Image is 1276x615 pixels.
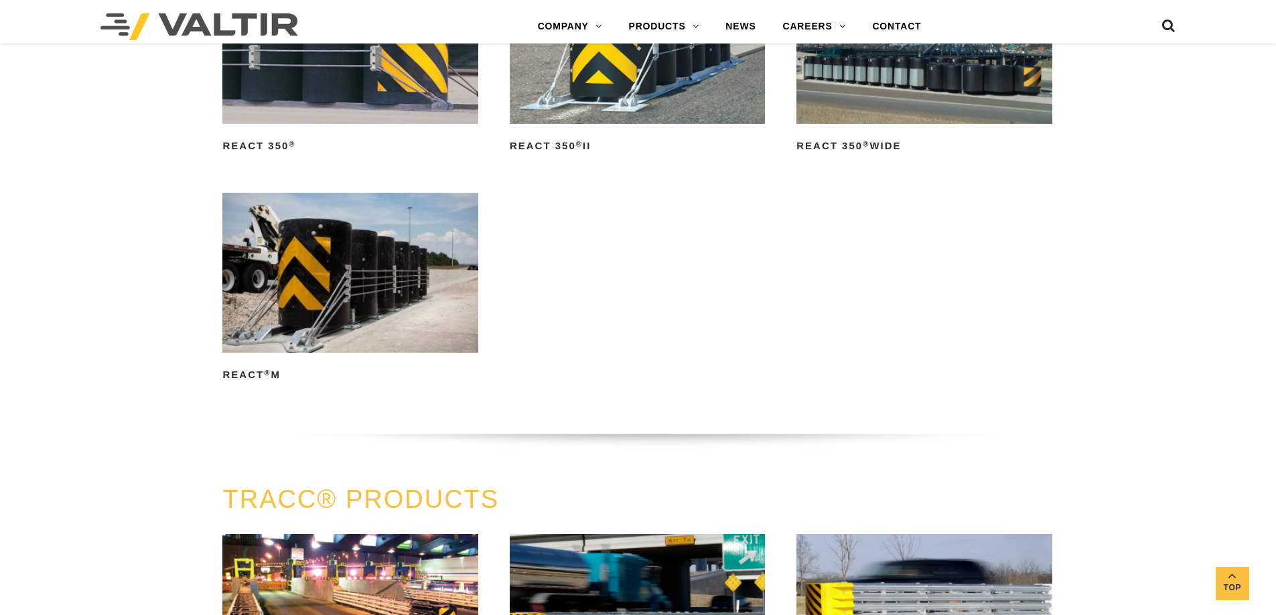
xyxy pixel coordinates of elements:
[100,13,298,40] img: Valtir
[576,140,583,148] sup: ®
[222,193,478,385] a: REACT®M
[770,13,859,40] a: CAREERS
[859,13,934,40] a: CONTACT
[1216,567,1249,600] a: Top
[222,365,478,386] h2: REACT M
[289,140,295,148] sup: ®
[264,369,271,377] sup: ®
[796,136,1052,157] h2: REACT 350 Wide
[222,136,478,157] h2: REACT 350
[510,136,765,157] h2: REACT 350 II
[222,485,499,513] a: TRACC® PRODUCTS
[524,13,616,40] a: COMPANY
[863,140,869,148] sup: ®
[616,13,713,40] a: PRODUCTS
[712,13,769,40] a: NEWS
[1216,580,1249,596] span: Top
